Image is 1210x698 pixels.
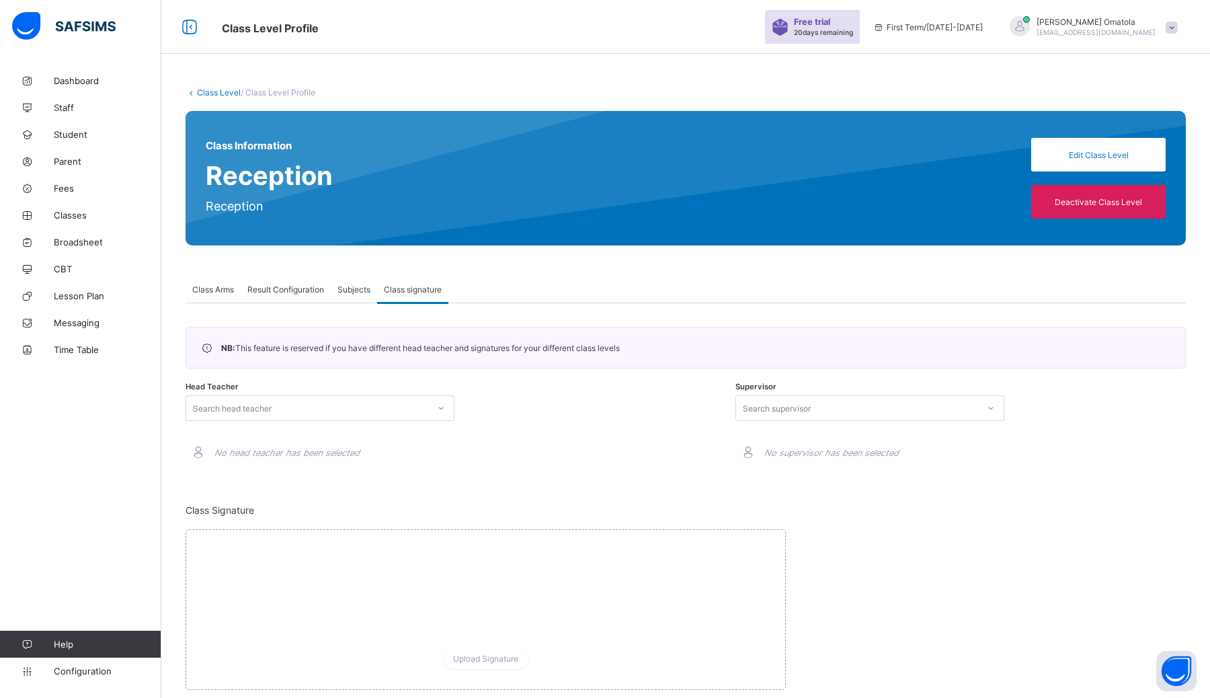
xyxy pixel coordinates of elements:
span: Class signature [384,284,442,295]
span: Head Teacher [186,382,239,391]
a: Class Level [197,87,241,98]
i: No head teacher has been selected [214,448,360,458]
span: Help [54,639,161,650]
span: Fees [54,183,161,194]
span: [EMAIL_ADDRESS][DOMAIN_NAME] [1037,28,1156,36]
span: Class Signature [186,504,786,516]
button: Open asap [1156,651,1197,691]
span: Class Arms [192,284,234,295]
i: No supervisor has been selected [764,448,899,458]
span: Student [54,129,161,140]
span: CBT [54,264,161,274]
span: Deactivate Class Level [1041,197,1156,207]
span: 20 days remaining [794,28,853,36]
span: This feature is reserved if you have different head teacher and signatures for your different cla... [221,343,620,353]
img: safsims [12,12,116,40]
span: Upload Signature [453,654,518,664]
span: Messaging [54,317,161,328]
span: Dashboard [54,75,161,86]
span: Classes [54,210,161,221]
span: / Class Level Profile [241,87,315,98]
span: Edit Class Level [1041,150,1156,160]
div: Search head teacher [193,395,272,421]
span: Result Configuration [247,284,324,295]
span: Configuration [54,666,161,676]
span: Free trial [794,17,846,27]
b: NB: [221,343,235,353]
div: Search supervisor [743,395,811,421]
span: Class Level Profile [222,22,319,35]
span: Time Table [54,344,161,355]
div: RitaOmatola [996,16,1184,38]
span: Staff [54,102,161,113]
span: Broadsheet [54,237,161,247]
span: Subjects [337,284,370,295]
span: [PERSON_NAME] Omatola [1037,17,1156,27]
span: Lesson Plan [54,290,161,301]
span: Parent [54,156,161,167]
span: Supervisor [735,382,776,391]
span: session/term information [873,22,983,32]
div: Class Signature [186,504,786,690]
img: sticker-purple.71386a28dfed39d6af7621340158ba97.svg [772,19,789,36]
